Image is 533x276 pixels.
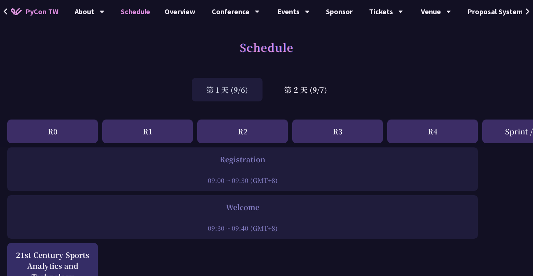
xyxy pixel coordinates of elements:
[7,120,98,143] div: R0
[11,202,474,213] div: Welcome
[197,120,288,143] div: R2
[11,176,474,185] div: 09:00 ~ 09:30 (GMT+8)
[11,154,474,165] div: Registration
[25,6,58,17] span: PyCon TW
[240,36,294,58] h1: Schedule
[292,120,383,143] div: R3
[270,78,342,101] div: 第 2 天 (9/7)
[4,3,66,21] a: PyCon TW
[11,8,22,15] img: Home icon of PyCon TW 2025
[387,120,478,143] div: R4
[11,223,474,233] div: 09:30 ~ 09:40 (GMT+8)
[102,120,193,143] div: R1
[192,78,263,101] div: 第 1 天 (9/6)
